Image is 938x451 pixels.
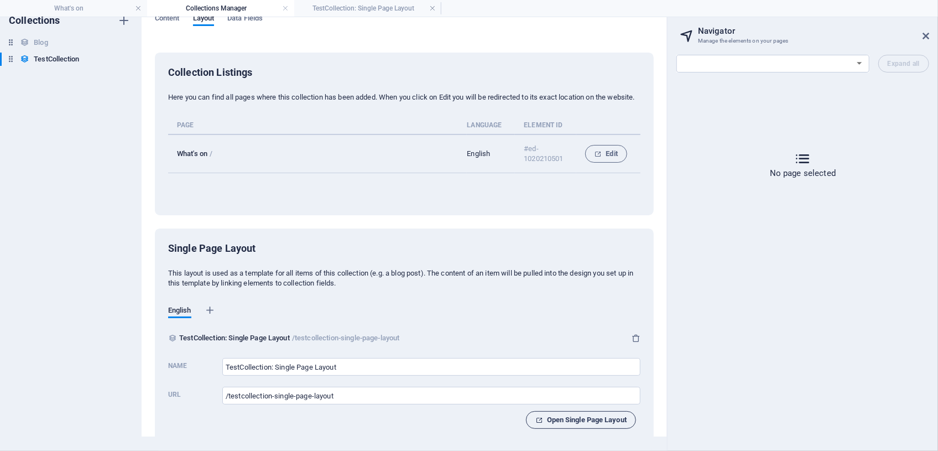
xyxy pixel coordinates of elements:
[222,358,640,376] input: Name
[34,53,79,66] h6: TestCollection
[179,331,290,345] p: TestCollection: Single Page Layout
[177,149,207,158] p: What's on
[467,121,502,129] p: Language
[168,304,191,319] span: English
[168,361,187,370] p: Name of the Single Page Layout
[632,334,640,343] button: Delete
[193,12,215,27] span: Layout
[698,36,907,46] h3: Manage the elements on your pages
[227,12,263,27] span: Data Fields
[9,14,60,27] h6: Collections
[770,168,836,179] p: No page selected
[585,145,627,163] button: Edit
[168,92,640,102] p: Here you can find all pages where this collection has been added. When you click on Edit you will...
[177,121,454,129] p: Page
[168,390,181,399] p: To display a collection item this prefix URL is added in front of each item slug. E.g. If we add ...
[222,387,640,405] input: Url
[524,121,562,129] p: Element ID
[210,149,212,158] p: /
[155,12,180,27] span: Content
[34,36,48,49] h6: Blog
[294,2,441,14] h4: TestCollection: Single Page Layout
[168,121,640,173] table: collection list
[147,2,294,14] h4: Collections Manager
[698,26,929,36] h2: Navigator
[292,331,400,345] p: /testcollection-single-page-layout
[467,149,506,159] p: English
[168,66,640,79] h6: Collection Listings
[524,144,567,164] p: #ed-1020210501
[526,411,636,429] button: Open Single Page Layout
[168,268,640,288] p: This layout is used as a template for all items of this collection (e.g. a blog post). The conten...
[535,413,627,427] span: Open Single Page Layout
[595,147,618,160] span: Edit
[168,242,256,255] h6: Single Page Layout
